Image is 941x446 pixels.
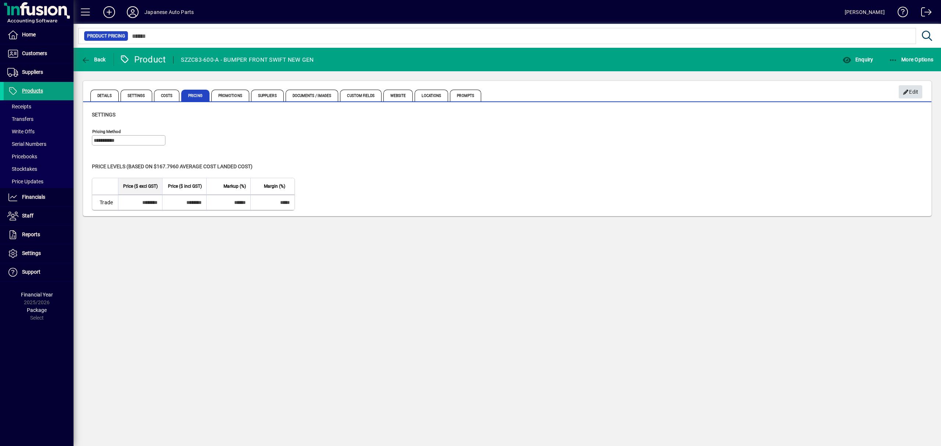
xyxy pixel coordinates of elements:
[22,231,40,237] span: Reports
[7,116,33,122] span: Transfers
[4,263,74,281] a: Support
[4,113,74,125] a: Transfers
[92,112,115,118] span: Settings
[223,182,246,190] span: Markup (%)
[81,57,106,62] span: Back
[181,90,210,101] span: Pricing
[340,90,381,101] span: Custom Fields
[123,182,158,190] span: Price ($ excl GST)
[121,90,152,101] span: Settings
[7,154,37,159] span: Pricebooks
[119,54,166,65] div: Product
[251,90,284,101] span: Suppliers
[916,1,932,25] a: Logout
[4,63,74,82] a: Suppliers
[92,195,118,210] td: Trade
[4,175,74,188] a: Price Updates
[383,90,413,101] span: Website
[264,182,285,190] span: Margin (%)
[21,292,53,298] span: Financial Year
[889,57,934,62] span: More Options
[887,53,935,66] button: More Options
[286,90,339,101] span: Documents / Images
[22,213,33,219] span: Staff
[87,32,125,40] span: Product Pricing
[7,166,37,172] span: Stocktakes
[415,90,448,101] span: Locations
[22,250,41,256] span: Settings
[92,163,253,169] span: Price levels (based on $167.7960 Average cost landed cost)
[22,269,40,275] span: Support
[27,307,47,313] span: Package
[903,86,919,98] span: Edit
[4,163,74,175] a: Stocktakes
[211,90,249,101] span: Promotions
[90,90,119,101] span: Details
[22,88,43,94] span: Products
[144,6,194,18] div: Japanese Auto Parts
[22,50,47,56] span: Customers
[4,26,74,44] a: Home
[22,69,43,75] span: Suppliers
[899,85,922,98] button: Edit
[7,141,46,147] span: Serial Numbers
[154,90,180,101] span: Costs
[4,44,74,63] a: Customers
[4,226,74,244] a: Reports
[7,129,35,134] span: Write Offs
[92,129,121,134] mat-label: Pricing method
[181,54,314,66] div: SZZC83-600-A - BUMPER FRONT SWIFT NEW GEN
[4,150,74,163] a: Pricebooks
[79,53,108,66] button: Back
[4,188,74,206] a: Financials
[4,207,74,225] a: Staff
[168,182,202,190] span: Price ($ incl GST)
[74,53,114,66] app-page-header-button: Back
[22,194,45,200] span: Financials
[450,90,481,101] span: Prompts
[4,100,74,113] a: Receipts
[22,32,36,37] span: Home
[4,125,74,138] a: Write Offs
[892,1,908,25] a: Knowledge Base
[841,53,875,66] button: Enquiry
[7,179,43,184] span: Price Updates
[121,6,144,19] button: Profile
[842,57,873,62] span: Enquiry
[4,138,74,150] a: Serial Numbers
[97,6,121,19] button: Add
[7,104,31,109] span: Receipts
[845,6,885,18] div: [PERSON_NAME]
[4,244,74,263] a: Settings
